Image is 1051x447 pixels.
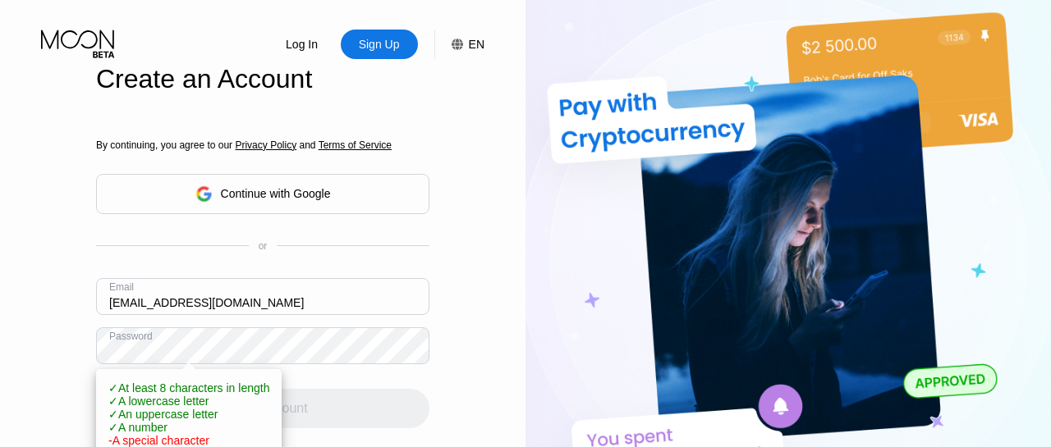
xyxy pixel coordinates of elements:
span: ✓ A number [108,421,168,434]
span: and [296,139,319,151]
div: By continuing, you agree to our [96,139,429,151]
div: EN [469,38,484,51]
div: EN [434,30,484,59]
span: ✓ A lowercase letter [108,395,209,408]
span: ✓ An uppercase letter [108,408,218,421]
span: ✓ At least 8 characters in length [108,381,269,395]
div: Password [109,331,153,342]
div: Continue with Google [96,174,429,214]
div: Log In [284,36,319,52]
span: Privacy Policy [235,139,296,151]
div: Sign Up [341,30,418,59]
div: Sign Up [357,36,402,52]
div: Email [109,281,134,293]
span: Terms of Service [319,139,392,151]
span: - A special character [108,434,209,447]
div: Log In [264,30,341,59]
div: or [259,240,268,252]
div: Continue with Google [221,187,331,200]
div: Create an Account [96,64,429,94]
